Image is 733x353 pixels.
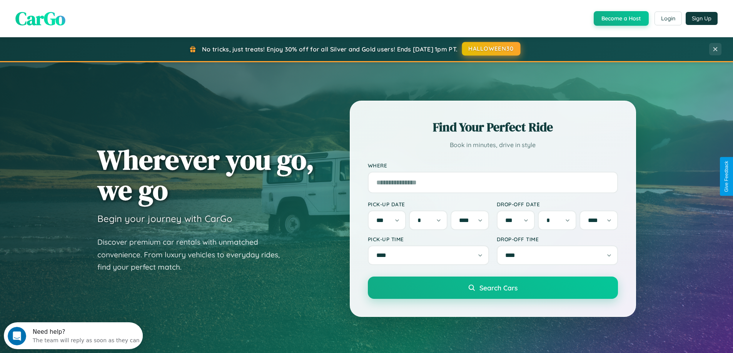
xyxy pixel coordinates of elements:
[368,201,489,207] label: Pick-up Date
[4,322,143,349] iframe: Intercom live chat discovery launcher
[497,201,618,207] label: Drop-off Date
[368,119,618,136] h2: Find Your Perfect Ride
[594,11,649,26] button: Become a Host
[479,283,518,292] span: Search Cars
[97,213,232,224] h3: Begin your journey with CarGo
[368,139,618,151] p: Book in minutes, drive in style
[202,45,457,53] span: No tricks, just treats! Enjoy 30% off for all Silver and Gold users! Ends [DATE] 1pm PT.
[29,13,136,21] div: The team will reply as soon as they can
[724,161,729,192] div: Give Feedback
[368,236,489,242] label: Pick-up Time
[15,6,65,31] span: CarGo
[3,3,143,24] div: Open Intercom Messenger
[462,42,521,56] button: HALLOWEEN30
[29,7,136,13] div: Need help?
[497,236,618,242] label: Drop-off Time
[368,277,618,299] button: Search Cars
[8,327,26,345] iframe: Intercom live chat
[97,144,314,205] h1: Wherever you go, we go
[655,12,682,25] button: Login
[368,162,618,169] label: Where
[686,12,718,25] button: Sign Up
[97,236,290,273] p: Discover premium car rentals with unmatched convenience. From luxury vehicles to everyday rides, ...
